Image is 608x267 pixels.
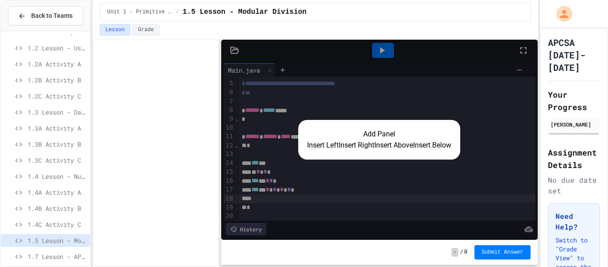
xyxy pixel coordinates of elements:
button: Back to Teams [8,6,83,25]
h1: APCSA [DATE]-[DATE] [548,36,600,74]
span: Submit Answer [482,249,523,256]
span: 1.2A Activity A [28,59,86,69]
div: [PERSON_NAME] [551,120,597,128]
span: 1.5 Lesson - Modular Division [182,7,306,17]
h2: Add Panel [307,129,451,140]
h3: Need Help? [555,211,592,232]
span: - [451,248,458,257]
div: No due date set [548,175,600,196]
h2: Assignment Details [548,146,600,171]
span: 1.3C Activity C [28,156,86,165]
button: Insert Right [339,140,374,151]
span: 1.3B Activity B [28,140,86,149]
span: 1.3A Activity A [28,123,86,133]
button: Submit Answer [474,245,531,259]
span: 1.3 Lesson - Data Types [28,107,86,117]
button: Insert Left [307,140,339,151]
button: Insert Above [374,140,413,151]
span: 1.2B Activity B [28,75,86,85]
span: 0 [464,249,467,256]
span: Back to Teams [31,11,73,21]
button: Lesson [100,24,130,36]
span: Unit 1 - Primitive Types [107,8,172,16]
span: 1.4 Lesson - Number Calculations [28,172,86,181]
button: Grade [132,24,160,36]
span: / [176,8,179,16]
span: 1.4C Activity C [28,220,86,229]
span: 1.2 Lesson - User Input and Variables [28,43,86,53]
span: 1.7 Lesson - API, Packages, and Classes [28,252,86,261]
span: 1.4B Activity B [28,204,86,213]
span: 1.5 Lesson - Modular Division [28,236,86,245]
button: Insert Below [413,140,451,151]
span: / [460,249,463,256]
span: 1.2C Activity C [28,91,86,101]
div: My Account [547,4,575,24]
span: 1.4A Activity A [28,188,86,197]
h2: Your Progress [548,88,600,113]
